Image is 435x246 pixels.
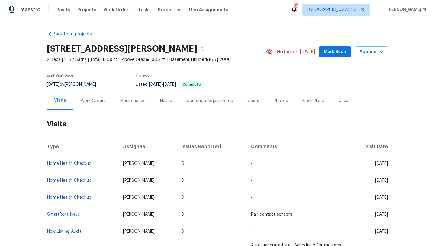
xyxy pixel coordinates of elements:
span: Not seen [DATE] [277,49,315,55]
span: Actions [359,48,383,56]
span: Visits [58,7,70,13]
span: Maestro [21,7,40,13]
div: Floor Plans [302,98,324,104]
span: Geo Assignments [189,7,228,13]
span: - [149,82,176,87]
span: Last Visit Date [47,74,73,77]
span: [PERSON_NAME] [123,178,155,183]
div: by [PERSON_NAME] [47,81,103,88]
span: 0 [181,212,184,217]
span: [DATE] [149,82,162,87]
span: [DATE] [375,161,388,166]
span: 0 [181,161,184,166]
div: Condition Adjustments [186,98,233,104]
a: Back to all projects [47,31,105,37]
span: [GEOGRAPHIC_DATA] + 3 [308,7,356,13]
span: 0 [181,195,184,200]
span: [PERSON_NAME] [123,195,155,200]
th: Visit Date [349,138,388,155]
span: Project [136,74,149,77]
h2: Visits [47,110,388,138]
span: [PERSON_NAME] [123,229,155,234]
span: [PERSON_NAME] [123,212,155,217]
span: Projects [77,7,96,13]
div: Visits [54,98,66,104]
span: [DATE] [163,82,176,87]
span: Mark Seen [324,48,346,56]
span: 0 [181,178,184,183]
button: Mark Seen [319,46,351,58]
button: Copy Address [197,43,208,54]
div: Maintenance [120,98,146,104]
span: Properties [158,7,182,13]
th: Assignee [118,138,177,155]
a: SmartRent Issue [47,212,80,217]
th: Type [47,138,118,155]
span: 0 [181,229,184,234]
span: [DATE] [375,229,388,234]
span: Pair contact sensors [251,212,292,217]
div: Costs [247,98,259,104]
h2: [STREET_ADDRESS][PERSON_NAME] [47,46,197,52]
div: Photos [274,98,288,104]
div: Cases [338,98,350,104]
span: Listed [136,82,204,87]
span: - [251,195,253,200]
span: [DATE] [375,212,388,217]
div: 170 [294,4,298,10]
span: Tasks [138,8,151,12]
th: Issues Reported [176,138,246,155]
a: Home Health Checkup [47,178,92,183]
span: [DATE] [375,195,388,200]
span: - [251,161,253,166]
span: [PERSON_NAME] M [385,7,426,13]
div: Notes [160,98,172,104]
span: Work Orders [103,7,131,13]
th: Comments [246,138,349,155]
span: [DATE] [47,82,60,87]
a: Home Health Checkup [47,195,92,200]
div: Work Orders [81,98,106,104]
button: Actions [355,46,388,58]
a: Home Health Checkup [47,161,92,166]
span: Complete [180,83,203,86]
span: [PERSON_NAME] [123,161,155,166]
a: New Listing Audit [47,229,82,234]
span: - [251,229,253,234]
span: [DATE] [375,178,388,183]
span: 2 Beds | 2 1/2 Baths | Total: 1308 ft² | Above Grade: 1308 ft² | Basement Finished: N/A | 2006 [47,57,266,63]
span: - [251,178,253,183]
